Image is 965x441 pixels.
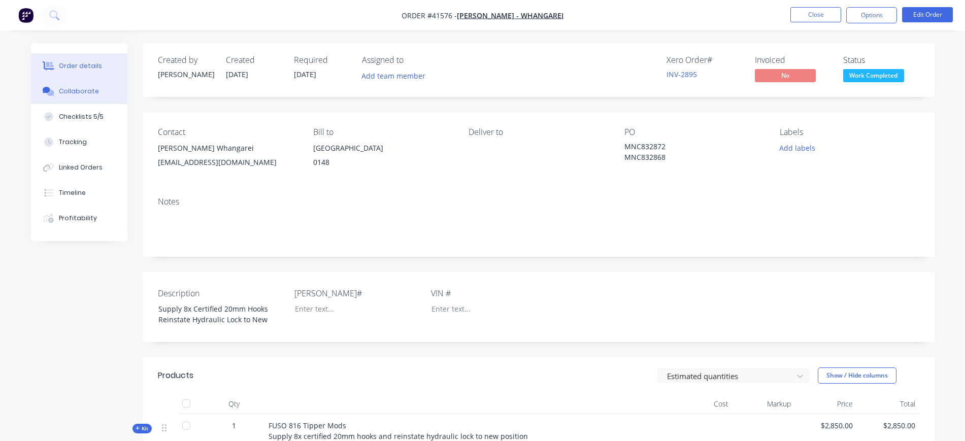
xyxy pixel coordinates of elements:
div: [PERSON_NAME] Whangarei[EMAIL_ADDRESS][DOMAIN_NAME] [158,141,297,174]
div: Deliver to [469,127,608,137]
button: Tracking [31,129,127,155]
div: Cost [671,394,733,414]
button: Add labels [774,141,821,155]
div: Assigned to [362,55,463,65]
div: Tracking [59,138,87,147]
div: Linked Orders [59,163,103,172]
button: Order details [31,53,127,79]
div: Contact [158,127,297,137]
div: Profitability [59,214,97,223]
div: Markup [733,394,795,414]
button: Work Completed [843,69,904,84]
button: Show / Hide columns [818,367,896,384]
span: [DATE] [294,70,316,79]
button: Linked Orders [31,155,127,180]
div: [GEOGRAPHIC_DATA] [313,141,452,155]
div: Checklists 5/5 [59,112,104,121]
div: MNC832872 MNC832868 [624,141,751,162]
button: Timeline [31,180,127,206]
div: Timeline [59,188,86,197]
button: Edit Order [902,7,953,22]
span: 1 [232,420,236,431]
div: PO [624,127,763,137]
span: Kit [136,425,149,432]
button: Kit [132,424,152,433]
div: Qty [204,394,264,414]
button: Checklists 5/5 [31,104,127,129]
span: $2,850.00 [861,420,915,431]
div: Total [857,394,919,414]
img: Factory [18,8,34,23]
div: Price [795,394,857,414]
span: FUSO 816 Tipper Mods Supply 8x certified 20mm hooks and reinstate hydraulic lock to new position [269,421,528,441]
div: Invoiced [755,55,831,65]
label: [PERSON_NAME]# [294,287,421,299]
div: Labels [780,127,919,137]
div: Created by [158,55,214,65]
div: Bill to [313,127,452,137]
span: $2,850.00 [799,420,853,431]
div: Created [226,55,282,65]
button: Add team member [362,69,431,83]
a: [PERSON_NAME] - Whangarei [457,11,563,20]
div: Products [158,369,193,382]
div: [EMAIL_ADDRESS][DOMAIN_NAME] [158,155,297,169]
label: VIN # [431,287,558,299]
button: Close [790,7,841,22]
div: Notes [158,197,919,207]
span: No [755,69,816,82]
div: Order details [59,61,102,71]
button: Add team member [356,69,430,83]
span: [DATE] [226,70,248,79]
button: Options [846,7,897,23]
span: Order #41576 - [402,11,457,20]
button: Profitability [31,206,127,231]
button: Collaborate [31,79,127,104]
div: Xero Order # [667,55,743,65]
label: Description [158,287,285,299]
div: [PERSON_NAME] Whangarei [158,141,297,155]
div: 0148 [313,155,452,169]
div: Status [843,55,919,65]
span: Work Completed [843,69,904,82]
a: INV-2895 [667,70,697,79]
div: [GEOGRAPHIC_DATA]0148 [313,141,452,174]
div: [PERSON_NAME] [158,69,214,80]
div: Supply 8x Certified 20mm Hooks Reinstate Hydraulic Lock to New [150,301,277,327]
div: Collaborate [59,87,99,96]
div: Required [294,55,350,65]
